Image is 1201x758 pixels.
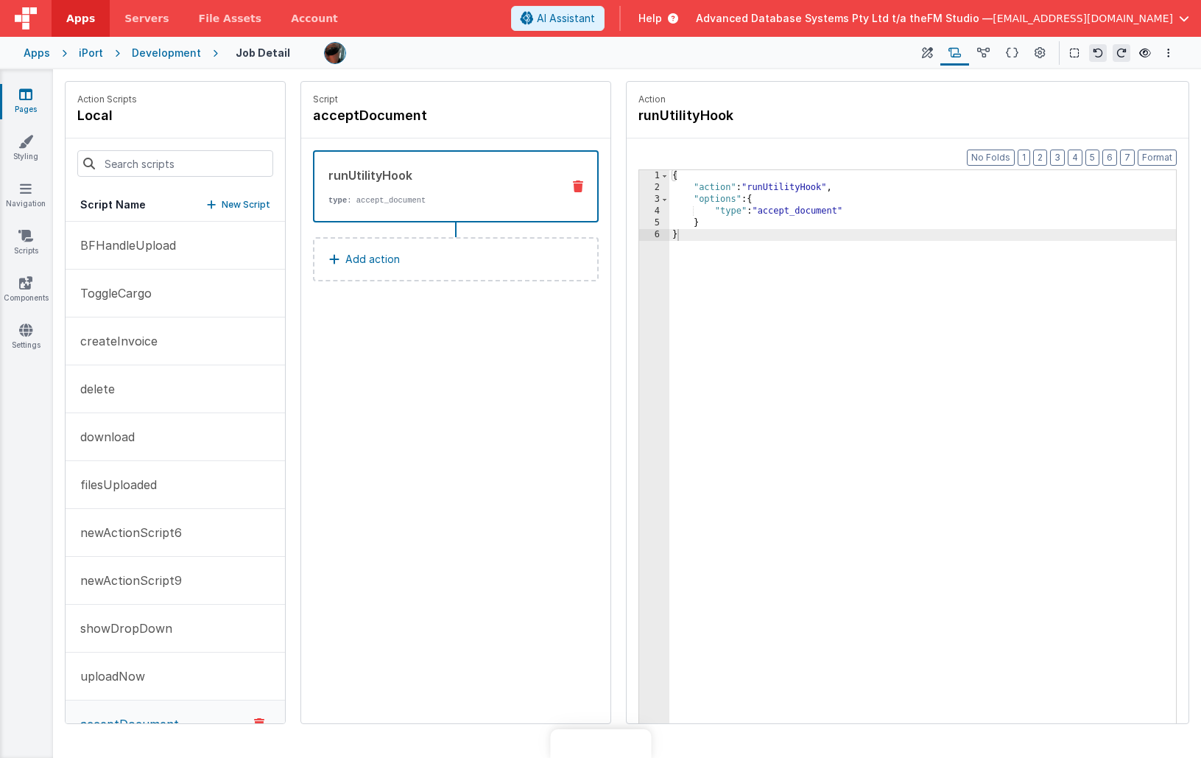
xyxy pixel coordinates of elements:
[71,715,179,733] p: acceptDocument
[71,476,157,494] p: filesUploaded
[79,46,103,60] div: iPort
[66,653,285,701] button: uploadNow
[71,380,115,398] p: delete
[328,166,550,184] div: runUtilityHook
[66,413,285,461] button: download
[77,105,137,126] h4: local
[71,236,176,254] p: BFHandleUpload
[1160,44,1177,62] button: Options
[325,43,345,63] img: 51bd7b176fb848012b2e1c8b642a23b7
[1102,150,1117,166] button: 6
[66,317,285,365] button: createInvoice
[638,94,1177,105] p: Action
[77,94,137,105] p: Action Scripts
[313,237,599,281] button: Add action
[199,11,262,26] span: File Assets
[207,197,270,212] button: New Script
[639,170,669,182] div: 1
[1138,150,1177,166] button: Format
[1018,150,1030,166] button: 1
[639,194,669,206] div: 3
[967,150,1015,166] button: No Folds
[1068,150,1082,166] button: 4
[132,46,201,60] div: Development
[71,284,152,302] p: ToggleCargo
[1050,150,1065,166] button: 3
[71,428,135,446] p: download
[66,270,285,317] button: ToggleCargo
[511,6,605,31] button: AI Assistant
[66,701,285,748] button: acceptDocument
[639,217,669,229] div: 5
[1085,150,1099,166] button: 5
[66,365,285,413] button: delete
[313,105,534,126] h4: acceptDocument
[1033,150,1047,166] button: 2
[66,461,285,509] button: filesUploaded
[77,150,273,177] input: Search scripts
[639,182,669,194] div: 2
[328,196,347,205] strong: type
[71,524,182,541] p: newActionScript6
[80,197,146,212] h5: Script Name
[71,572,182,589] p: newActionScript9
[638,11,662,26] span: Help
[66,11,95,26] span: Apps
[236,47,290,58] h4: Job Detail
[638,105,859,126] h4: runUtilityHook
[24,46,50,60] div: Apps
[71,620,172,637] p: showDropDown
[639,206,669,217] div: 4
[66,509,285,557] button: newActionScript6
[993,11,1173,26] span: [EMAIL_ADDRESS][DOMAIN_NAME]
[696,11,993,26] span: Advanced Database Systems Pty Ltd t/a theFM Studio —
[345,250,400,268] p: Add action
[71,332,158,350] p: createInvoice
[537,11,595,26] span: AI Assistant
[71,667,145,685] p: uploadNow
[124,11,169,26] span: Servers
[66,222,285,270] button: BFHandleUpload
[66,557,285,605] button: newActionScript9
[639,229,669,241] div: 6
[222,197,270,212] p: New Script
[313,94,599,105] p: Script
[1120,150,1135,166] button: 7
[66,605,285,653] button: showDropDown
[696,11,1189,26] button: Advanced Database Systems Pty Ltd t/a theFM Studio — [EMAIL_ADDRESS][DOMAIN_NAME]
[328,194,550,206] p: : accept_document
